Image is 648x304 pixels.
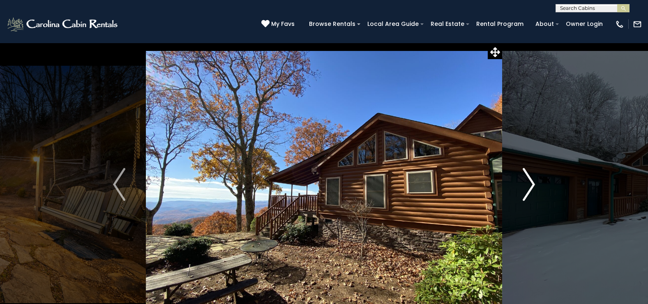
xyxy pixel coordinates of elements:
[113,168,125,201] img: arrow
[633,20,642,29] img: mail-regular-white.png
[6,16,120,32] img: White-1-2.png
[472,18,528,30] a: Rental Program
[562,18,607,30] a: Owner Login
[427,18,468,30] a: Real Estate
[305,18,360,30] a: Browse Rentals
[615,20,624,29] img: phone-regular-white.png
[523,168,535,201] img: arrow
[261,20,297,29] a: My Favs
[363,18,423,30] a: Local Area Guide
[271,20,295,28] span: My Favs
[531,18,558,30] a: About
